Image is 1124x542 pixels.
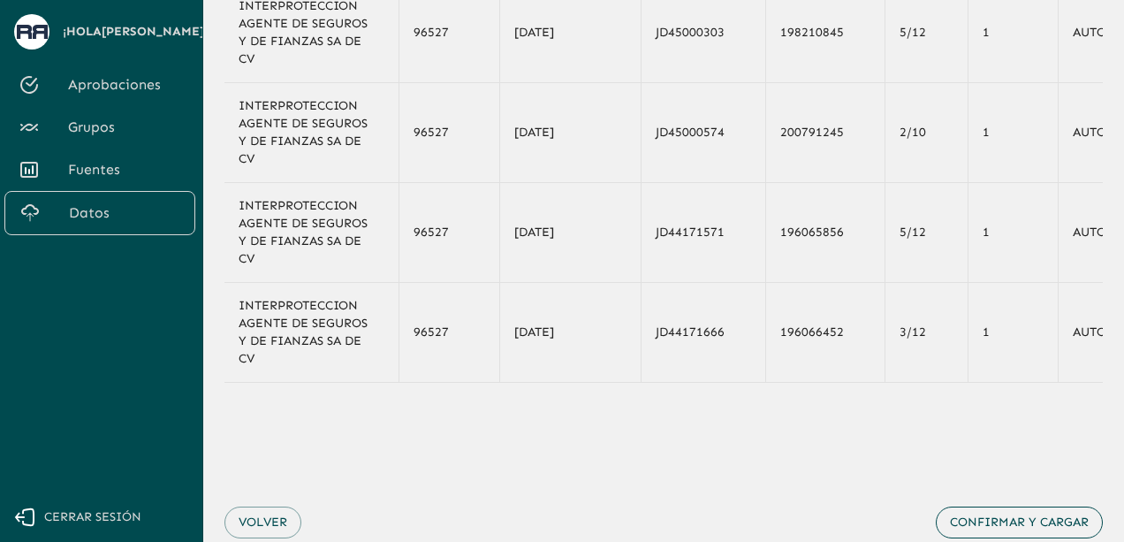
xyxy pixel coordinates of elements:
[68,74,181,95] span: Aprobaciones
[63,21,209,43] span: ¡Hola [PERSON_NAME] !
[983,224,1044,241] div: 1
[983,124,1044,141] div: 1
[656,224,751,241] div: JD44171571
[414,224,485,241] div: 96527
[780,224,870,241] div: 196065856
[900,124,953,141] div: 2/10
[900,224,953,241] div: 5/12
[68,117,181,138] span: Grupos
[780,324,870,341] div: 196066452
[17,25,48,38] img: avatar
[514,224,627,241] div: [DATE]
[900,324,953,341] div: 3/12
[780,124,870,141] div: 200791245
[4,191,195,235] a: Datos
[239,97,384,168] div: INTERPROTECCION AGENTE DE SEGUROS Y DE FIANZAS SA DE CV
[239,297,384,368] div: INTERPROTECCION AGENTE DE SEGUROS Y DE FIANZAS SA DE CV
[900,24,953,42] div: 5/12
[414,24,485,42] div: 96527
[4,106,195,149] a: Grupos
[656,124,751,141] div: JD45000574
[983,24,1044,42] div: 1
[656,24,751,42] div: JD45000303
[514,124,627,141] div: [DATE]
[656,324,751,341] div: JD44171666
[44,507,141,529] span: Cerrar sesión
[4,149,195,191] a: Fuentes
[514,324,627,341] div: [DATE]
[514,24,627,42] div: [DATE]
[983,324,1044,341] div: 1
[4,64,195,106] a: Aprobaciones
[414,324,485,341] div: 96527
[239,197,384,268] div: INTERPROTECCION AGENTE DE SEGUROS Y DE FIANZAS SA DE CV
[936,507,1103,539] button: Confirmar y cargar
[780,24,870,42] div: 198210845
[224,507,301,539] button: Volver
[414,124,485,141] div: 96527
[69,202,180,224] span: Datos
[68,159,181,180] span: Fuentes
